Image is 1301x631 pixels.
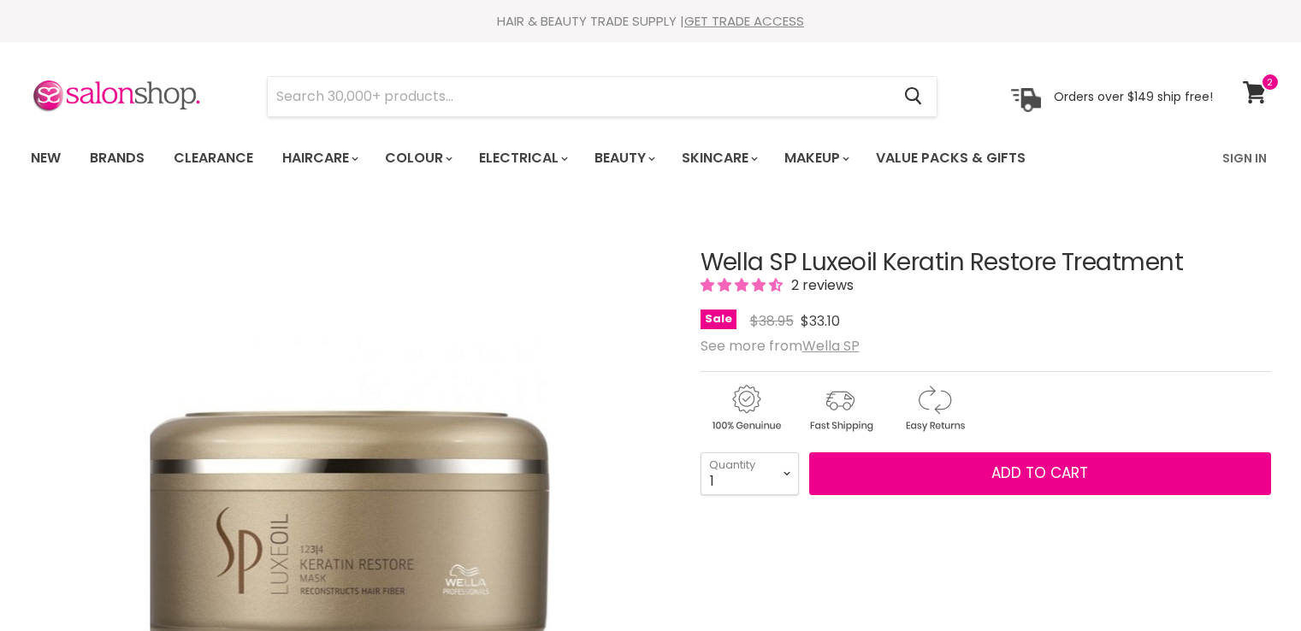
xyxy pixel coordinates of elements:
form: Product [267,76,937,117]
a: Brands [77,140,157,176]
span: $33.10 [801,311,840,331]
span: $38.95 [750,311,794,331]
span: Sale [701,310,736,329]
img: returns.gif [889,382,979,434]
p: Orders over $149 ship free! [1054,88,1213,103]
img: shipping.gif [795,382,885,434]
a: GET TRADE ACCESS [684,12,804,30]
a: Sign In [1212,140,1277,176]
a: Clearance [161,140,266,176]
span: 4.50 stars [701,275,786,295]
a: Wella SP [802,336,860,356]
a: Value Packs & Gifts [863,140,1038,176]
img: genuine.gif [701,382,791,434]
button: Search [891,77,937,116]
button: Add to cart [809,452,1271,495]
h1: Wella SP Luxeoil Keratin Restore Treatment [701,250,1271,276]
ul: Main menu [18,133,1126,183]
span: Add to cart [991,463,1088,483]
span: See more from [701,336,860,356]
span: 2 reviews [786,275,854,295]
a: Makeup [772,140,860,176]
a: Colour [372,140,463,176]
select: Quantity [701,452,799,495]
a: Electrical [466,140,578,176]
div: HAIR & BEAUTY TRADE SUPPLY | [9,13,1292,30]
a: Beauty [582,140,665,176]
input: Search [268,77,891,116]
a: New [18,140,74,176]
a: Skincare [669,140,768,176]
a: Haircare [269,140,369,176]
nav: Main [9,133,1292,183]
